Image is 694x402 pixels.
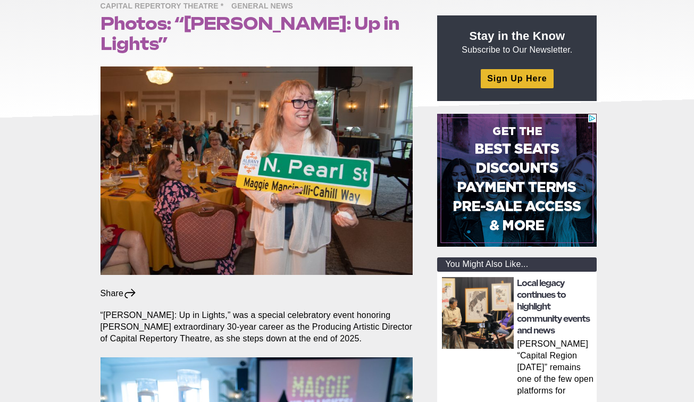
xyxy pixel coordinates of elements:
p: [PERSON_NAME] “Capital Region [DATE]” remains one of the few open platforms for everyday voices S... [517,338,593,399]
div: You Might Also Like... [437,257,597,272]
a: Capital Repertory Theatre * [101,1,229,10]
iframe: Advertisement [437,114,597,247]
div: Share [101,288,137,299]
p: “[PERSON_NAME]: Up in Lights,” was a special celebratory event honoring [PERSON_NAME] extraordina... [101,309,413,345]
p: Subscribe to Our Newsletter. [450,28,584,56]
strong: Stay in the Know [470,29,565,43]
a: General News [231,1,298,10]
a: Sign Up Here [481,69,553,88]
a: Local legacy continues to highlight community events and news [517,278,590,336]
h1: Photos: “[PERSON_NAME]: Up in Lights” [101,13,413,54]
img: thumbnail: Local legacy continues to highlight community events and news [442,277,514,349]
